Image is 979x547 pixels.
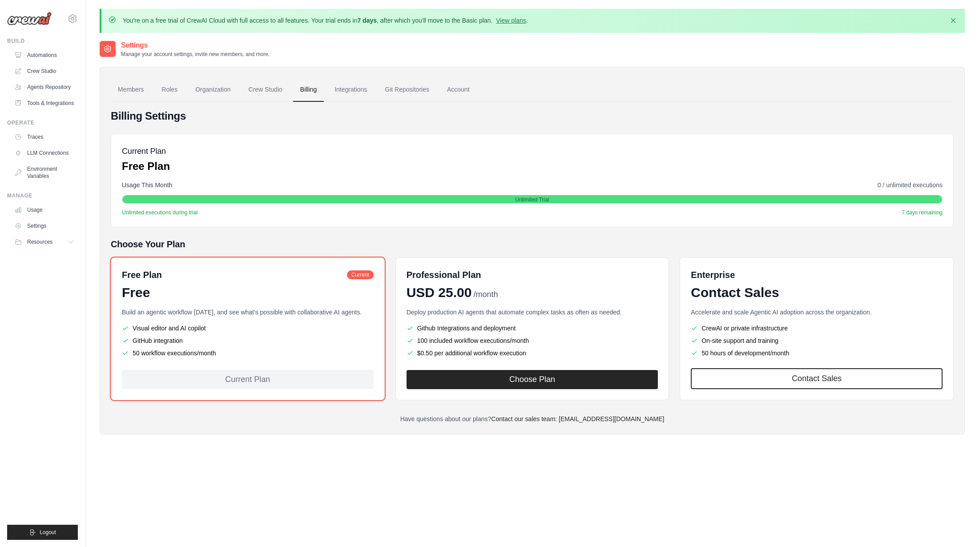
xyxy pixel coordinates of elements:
p: You're on a free trial of CrewAI Cloud with full access to all features. Your trial ends in , aft... [123,16,528,25]
button: Logout [7,525,78,540]
h2: Settings [121,40,270,51]
p: Have questions about our plans? [111,414,954,423]
a: Crew Studio [11,64,78,78]
a: Traces [11,130,78,144]
p: Accelerate and scale Agentic AI adoption across the organization. [691,308,943,317]
a: Crew Studio [242,78,290,102]
strong: 7 days [357,17,377,24]
a: LLM Connections [11,146,78,160]
div: Build [7,37,78,44]
a: Integrations [327,78,374,102]
h6: Enterprise [691,269,943,281]
li: 50 workflow executions/month [122,349,374,358]
p: Build an agentic workflow [DATE], and see what's possible with collaborative AI agents. [122,308,374,317]
a: Contact Sales [691,368,943,389]
h5: Choose Your Plan [111,238,954,250]
div: Current Plan [122,370,374,389]
h6: Free Plan [122,269,162,281]
span: 7 days remaining [902,209,943,216]
li: Visual editor and AI copilot [122,324,374,333]
li: Github Integrations and deployment [407,324,658,333]
span: Usage This Month [122,181,172,189]
a: Contact our sales team: [EMAIL_ADDRESS][DOMAIN_NAME] [491,415,664,422]
a: Roles [154,78,185,102]
a: Organization [188,78,238,102]
div: Free [122,285,374,301]
a: Tools & Integrations [11,96,78,110]
div: Contact Sales [691,285,943,301]
li: On-site support and training [691,336,943,345]
p: Free Plan [122,159,170,173]
h6: Professional Plan [407,269,481,281]
span: 0 / unlimited executions [878,181,943,189]
a: Usage [11,203,78,217]
a: Environment Variables [11,162,78,183]
li: GitHub integration [122,336,374,345]
li: 100 included workflow executions/month [407,336,658,345]
a: Settings [11,219,78,233]
span: USD 25.00 [407,285,472,301]
a: Automations [11,48,78,62]
a: Billing [293,78,324,102]
img: Logo [7,12,52,25]
span: Unlimited executions during trial [122,209,197,216]
h4: Billing Settings [111,109,954,123]
button: Resources [11,235,78,249]
span: Current [347,270,374,279]
p: Deploy production AI agents that automate complex tasks as often as needed. [407,308,658,317]
li: 50 hours of development/month [691,349,943,358]
span: Logout [40,529,56,536]
p: Manage your account settings, invite new members, and more. [121,51,270,58]
div: Manage [7,192,78,199]
button: Choose Plan [407,370,658,389]
h5: Current Plan [122,145,170,157]
div: Operate [7,119,78,126]
li: $0.50 per additional workflow execution [407,349,658,358]
span: Unlimited Trial [515,196,549,203]
span: Resources [27,238,52,245]
a: View plans [496,17,526,24]
a: Agents Repository [11,80,78,94]
span: /month [473,289,498,301]
a: Members [111,78,151,102]
a: Git Repositories [378,78,436,102]
li: CrewAI or private infrastructure [691,324,943,333]
a: Account [440,78,477,102]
